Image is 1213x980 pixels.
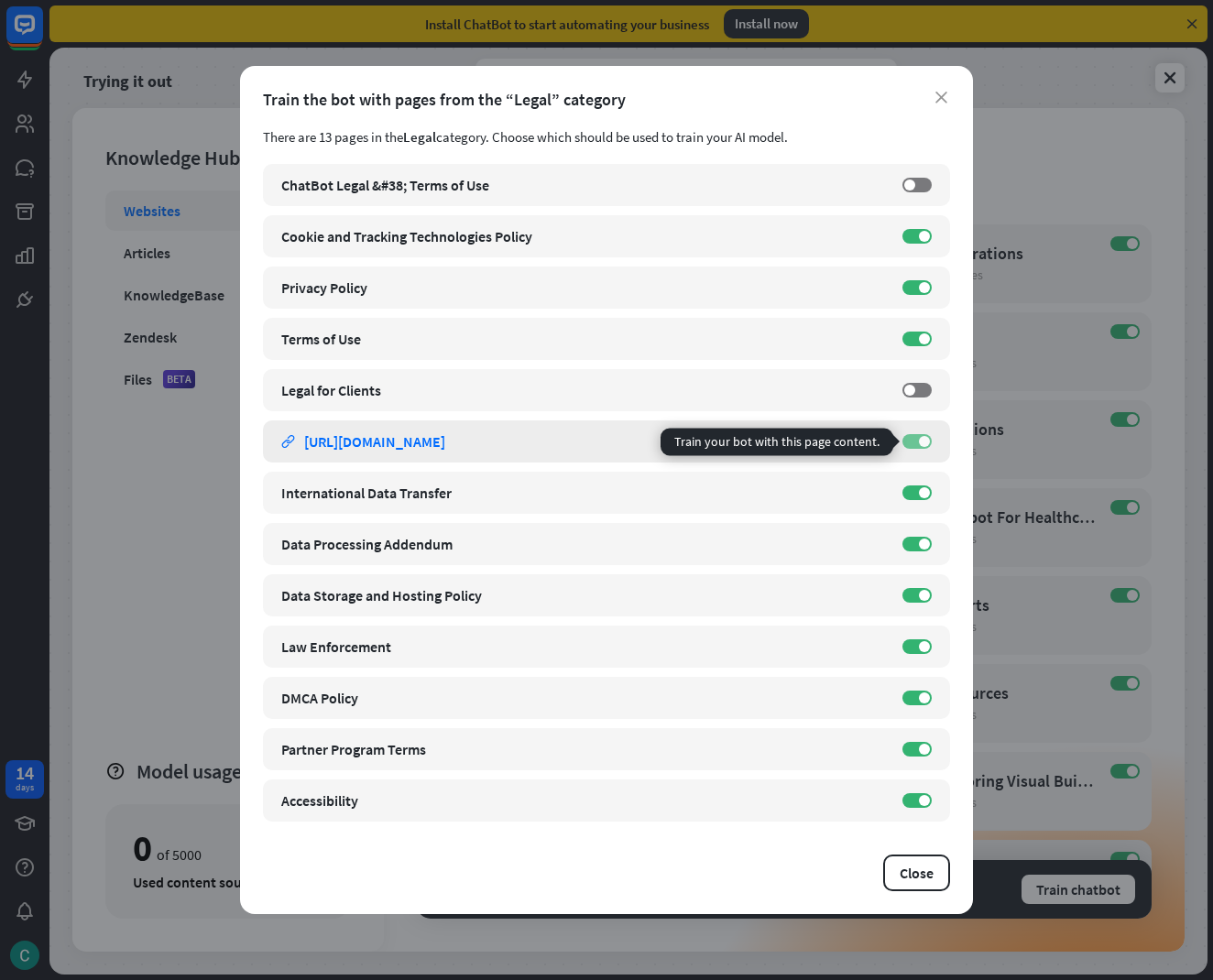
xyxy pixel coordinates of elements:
div: There are 13 pages in the category. Choose which should be used to train your AI model. [263,128,950,146]
i: link [281,435,295,449]
div: DMCA Policy [281,689,884,707]
button: Train chatbot [1020,873,1137,906]
div: 495 pages selected [461,880,577,898]
button: Close [883,855,950,891]
div: Partner Program Terms [281,740,884,758]
div: Privacy Policy [281,278,884,297]
div: ChatBot Legal &#38; Terms of Use [281,176,884,194]
div: [URL][DOMAIN_NAME] [304,432,445,451]
span: Legal [403,128,436,146]
div: Train the bot with pages from the “Legal” category [263,89,950,110]
div: Cookie and Tracking Technologies Policy [281,227,884,245]
div: Terms of Use [281,330,884,348]
div: Accessibility [281,791,884,810]
div: Data Storage and Hosting Policy [281,586,884,604]
div: Data Processing Addendum [281,535,884,553]
div: International Data Transfer [281,484,884,502]
button: Open LiveChat chat widget [15,7,70,62]
div: Law Enforcement [281,637,884,656]
a: link [URL][DOMAIN_NAME] [281,420,884,463]
div: Legal for Clients [281,381,884,399]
